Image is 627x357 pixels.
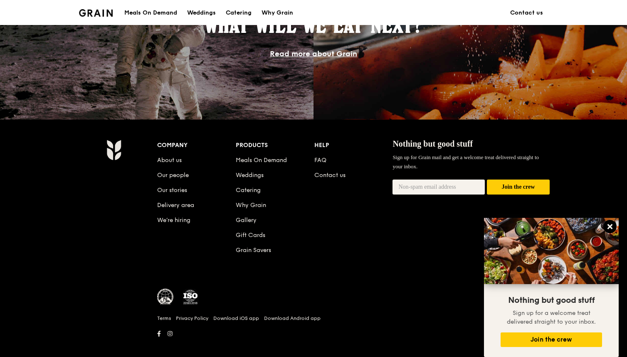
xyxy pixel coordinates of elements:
[236,247,271,254] a: Grain Savers
[392,139,473,148] span: Nothing but good stuff
[74,340,553,346] h6: Revision
[257,0,298,25] a: Why Grain
[392,180,485,195] input: Non-spam email address
[124,0,177,25] div: Meals On Demand
[314,140,393,151] div: Help
[264,315,321,322] a: Download Android app
[157,187,187,194] a: Our stories
[603,220,617,233] button: Close
[508,295,595,305] span: Nothing but good stuff
[157,172,189,179] a: Our people
[236,187,261,194] a: Catering
[157,140,236,151] div: Company
[236,217,257,224] a: Gallery
[182,0,221,25] a: Weddings
[314,172,346,179] a: Contact us
[205,13,422,37] span: What will we eat next?
[157,289,174,305] img: MUIS Halal Certified
[236,172,264,179] a: Weddings
[501,332,602,347] button: Join the crew
[106,140,121,160] img: Grain
[157,202,194,209] a: Delivery area
[182,289,199,305] img: ISO Certified
[262,0,293,25] div: Why Grain
[213,315,259,322] a: Download iOS app
[79,9,113,17] img: Grain
[236,232,265,239] a: Gift Cards
[507,310,596,325] span: Sign up for a welcome treat delivered straight to your inbox.
[236,157,287,164] a: Meals On Demand
[236,202,266,209] a: Why Grain
[236,140,314,151] div: Products
[505,0,548,25] a: Contact us
[487,180,550,195] button: Join the crew
[221,0,257,25] a: Catering
[187,0,216,25] div: Weddings
[226,0,252,25] div: Catering
[157,217,190,224] a: We’re hiring
[157,157,182,164] a: About us
[270,49,357,58] a: Read more about Grain
[157,315,171,322] a: Terms
[314,157,326,164] a: FAQ
[392,154,539,170] span: Sign up for Grain mail and get a welcome treat delivered straight to your inbox.
[484,218,619,284] img: DSC07876-Edit02-Large.jpeg
[176,315,208,322] a: Privacy Policy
